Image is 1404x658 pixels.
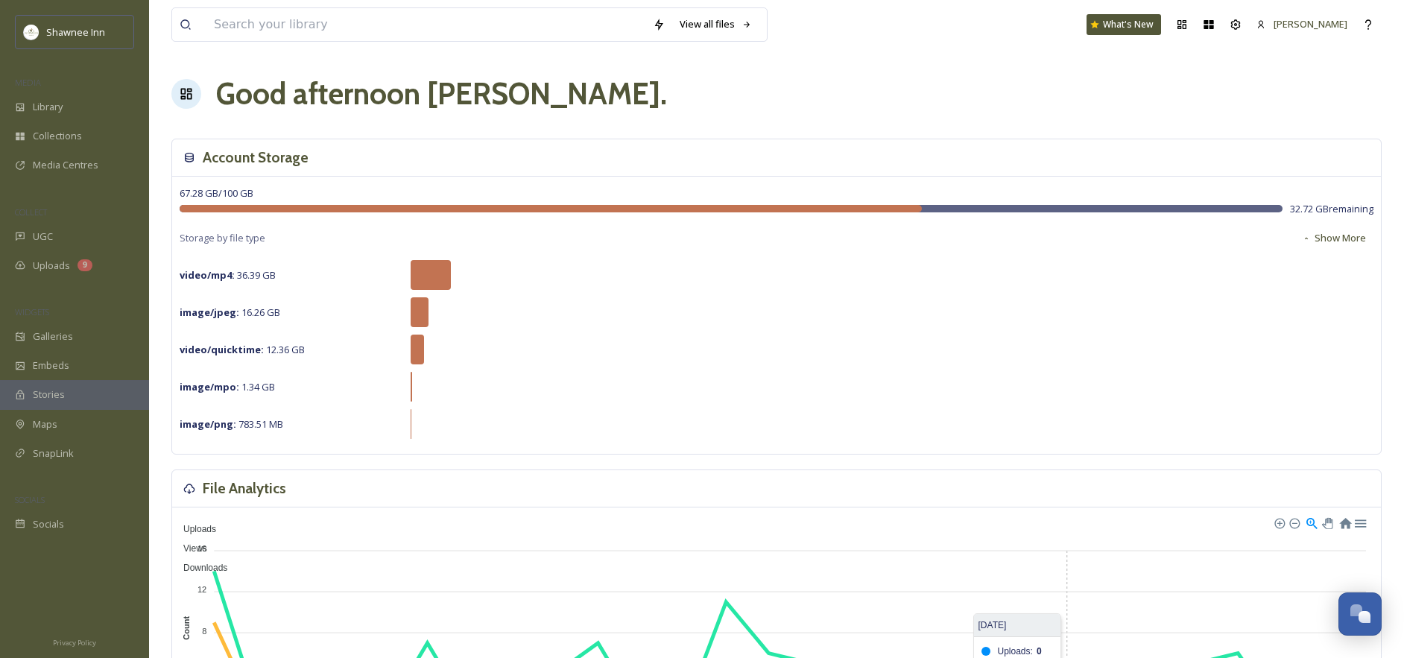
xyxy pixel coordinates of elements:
span: Uploads [172,524,216,534]
span: 16.26 GB [180,306,280,319]
span: Views [172,543,207,554]
div: Zoom Out [1288,517,1299,528]
span: Library [33,100,63,114]
a: Privacy Policy [53,633,96,651]
span: Maps [33,417,57,431]
strong: image/mpo : [180,380,239,393]
span: Socials [33,517,64,531]
input: Search your library [206,8,645,41]
tspan: 12 [197,585,206,594]
span: UGC [33,230,53,244]
span: Storage by file type [180,231,265,245]
div: Selection Zoom [1305,516,1318,528]
span: Collections [33,129,82,143]
span: SnapLink [33,446,74,461]
span: Embeds [33,358,69,373]
span: MEDIA [15,77,41,88]
span: 783.51 MB [180,417,283,431]
div: Zoom In [1274,517,1284,528]
button: Open Chat [1338,592,1382,636]
h1: Good afternoon [PERSON_NAME] . [216,72,667,116]
span: Media Centres [33,158,98,172]
span: 67.28 GB / 100 GB [180,186,253,200]
span: 36.39 GB [180,268,276,282]
span: Galleries [33,329,73,344]
strong: image/png : [180,417,236,431]
span: Stories [33,387,65,402]
strong: video/mp4 : [180,268,235,282]
a: [PERSON_NAME] [1249,10,1355,39]
span: SOCIALS [15,494,45,505]
span: [PERSON_NAME] [1274,17,1347,31]
span: COLLECT [15,206,47,218]
tspan: 8 [202,626,206,635]
strong: video/quicktime : [180,343,264,356]
span: Downloads [172,563,227,573]
span: Uploads [33,259,70,273]
span: WIDGETS [15,306,49,317]
a: What's New [1087,14,1161,35]
div: Menu [1353,516,1366,528]
tspan: 16 [197,544,206,553]
span: 1.34 GB [180,380,275,393]
a: View all files [672,10,759,39]
div: 9 [78,259,92,271]
text: Count [182,616,191,640]
span: 32.72 GB remaining [1290,202,1373,216]
span: Shawnee Inn [46,25,105,39]
h3: Account Storage [203,147,309,168]
button: Show More [1294,224,1373,253]
img: shawnee-300x300.jpg [24,25,39,39]
div: Panning [1322,518,1331,527]
div: Reset Zoom [1338,516,1351,528]
span: 12.36 GB [180,343,305,356]
strong: image/jpeg : [180,306,239,319]
h3: File Analytics [203,478,286,499]
span: Privacy Policy [53,638,96,648]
